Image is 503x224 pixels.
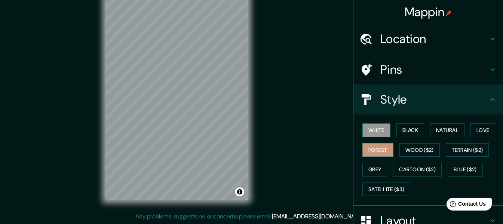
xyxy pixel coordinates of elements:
[446,10,452,16] img: pin-icon.png
[470,123,495,137] button: Love
[362,143,393,157] button: Forest
[380,31,488,46] h4: Location
[430,123,464,137] button: Natural
[362,123,390,137] button: White
[380,62,488,77] h4: Pins
[393,163,442,177] button: Cartoon ($2)
[446,143,489,157] button: Terrain ($2)
[405,4,452,19] h4: Mappin
[380,92,488,107] h4: Style
[399,143,440,157] button: Wood ($2)
[362,163,387,177] button: Grey
[272,212,364,220] a: [EMAIL_ADDRESS][DOMAIN_NAME]
[436,195,495,216] iframe: Help widget launcher
[448,163,483,177] button: Blue ($2)
[135,212,365,221] p: Any problems, suggestions, or concerns please email .
[353,85,503,114] div: Style
[353,24,503,54] div: Location
[235,187,244,196] button: Toggle attribution
[353,55,503,85] div: Pins
[362,182,410,196] button: Satellite ($3)
[396,123,424,137] button: Black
